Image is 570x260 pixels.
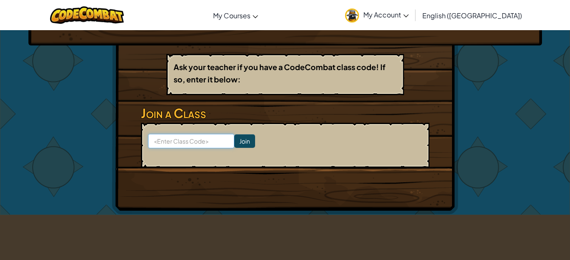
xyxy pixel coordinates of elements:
img: avatar [345,8,359,23]
input: <Enter Class Code> [148,134,234,148]
h3: Join a Class [141,104,430,123]
input: Join [234,134,255,148]
span: My Account [363,10,409,19]
span: My Courses [213,11,250,20]
span: English ([GEOGRAPHIC_DATA]) [422,11,522,20]
a: My Account [341,2,413,28]
a: My Courses [209,4,262,27]
a: English ([GEOGRAPHIC_DATA]) [418,4,526,27]
b: Ask your teacher if you have a CodeCombat class code! If so, enter it below: [174,62,385,84]
img: CodeCombat logo [50,6,124,24]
